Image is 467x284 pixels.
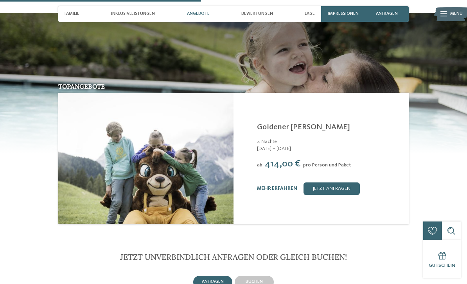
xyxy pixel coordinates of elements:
[120,252,347,262] span: Jetzt unverbindlich anfragen oder gleich buchen!
[111,11,155,16] span: Inklusivleistungen
[429,263,455,268] span: Gutschein
[241,11,273,16] span: Bewertungen
[376,11,398,16] span: anfragen
[257,163,262,168] span: ab
[58,82,105,90] span: Topangebote
[246,279,263,284] span: buchen
[304,182,360,195] a: jetzt anfragen
[257,145,401,152] span: [DATE] – [DATE]
[58,93,233,224] img: Goldener Herbst
[423,240,461,278] a: Gutschein
[257,123,350,131] a: Goldener [PERSON_NAME]
[202,279,224,284] span: anfragen
[328,11,359,16] span: Impressionen
[303,163,351,168] span: pro Person und Paket
[257,186,297,191] a: mehr erfahren
[65,11,79,16] span: Familie
[257,139,277,144] span: 4 Nächte
[187,11,210,16] span: Angebote
[265,159,301,169] span: 414,00 €
[305,11,315,16] span: Lage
